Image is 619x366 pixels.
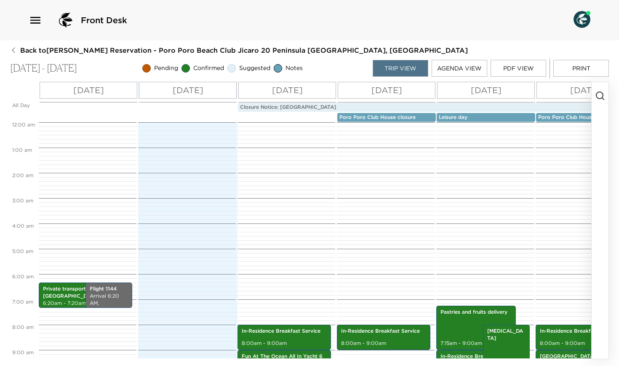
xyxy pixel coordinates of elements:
[139,82,237,99] button: [DATE]
[437,82,535,99] button: [DATE]
[39,283,118,308] div: Private transportation from [GEOGRAPHIC_DATA] (LIR)6:20am - 7:20am
[90,285,128,293] p: Flight 1144
[10,349,36,355] span: 9:00 AM
[285,64,303,73] span: Notes
[341,328,426,335] p: In-Residence Breakfast Service
[432,60,487,77] button: Agenda View
[10,223,36,229] span: 4:00 AM
[73,84,104,97] p: [DATE]
[491,60,546,77] button: PDF View
[43,300,114,307] p: 6:20am - 7:20am
[10,324,36,330] span: 8:00 AM
[471,84,502,97] p: [DATE]
[339,114,434,121] p: Poro Poro Club House closure
[10,248,35,254] span: 5:00 AM
[440,309,512,316] p: Pastries and fruits delivery
[10,197,35,204] span: 3:00 AM
[10,147,34,153] span: 1:00 AM
[242,328,327,335] p: In-Residence Breakfast Service
[10,121,37,128] span: 12:00 AM
[10,273,36,280] span: 6:00 AM
[574,11,590,28] img: User
[10,46,468,55] button: Back to[PERSON_NAME] Reservation - Poro Poro Beach Club Jicaro 20 Peninsula [GEOGRAPHIC_DATA], [G...
[85,283,132,308] div: Flight 1144Arrival 6:20 AM, [PERSON_NAME] [PERSON_NAME][GEOGRAPHIC_DATA]
[43,285,114,300] p: Private transportation from [GEOGRAPHIC_DATA] (LIR)
[12,102,37,109] p: All Day
[553,60,609,77] button: Print
[90,293,128,349] p: Arrival 6:20 AM, [PERSON_NAME] [PERSON_NAME][GEOGRAPHIC_DATA]
[237,325,331,350] div: In-Residence Breakfast Service8:00am - 9:00am
[20,46,468,55] span: Back to [PERSON_NAME] Reservation - Poro Poro Beach Club Jicaro 20 Peninsula [GEOGRAPHIC_DATA], [...
[570,84,601,97] p: [DATE]
[81,14,127,26] span: Front Desk
[242,340,327,347] p: 8:00am - 9:00am
[173,84,203,97] p: [DATE]
[40,82,137,99] button: [DATE]
[439,114,533,121] p: Leisure day
[239,64,270,73] span: Suggested
[373,60,428,77] button: Trip View
[272,84,303,97] p: [DATE]
[10,299,35,305] span: 7:00 AM
[338,82,435,99] button: [DATE]
[56,10,76,30] img: logo
[440,340,512,347] p: 7:15am - 9:00am
[371,84,402,97] p: [DATE]
[10,172,35,178] span: 2:00 AM
[154,64,178,73] span: Pending
[337,325,430,350] div: In-Residence Breakfast Service8:00am - 9:00am
[238,82,336,99] button: [DATE]
[487,328,526,342] p: [MEDICAL_DATA]
[193,64,224,73] span: Confirmed
[10,62,77,75] p: [DATE] - [DATE]
[341,340,426,347] p: 8:00am - 9:00am
[440,353,526,360] p: In-Residence Breakfast Service
[436,306,516,350] div: Pastries and fruits delivery7:15am - 9:00am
